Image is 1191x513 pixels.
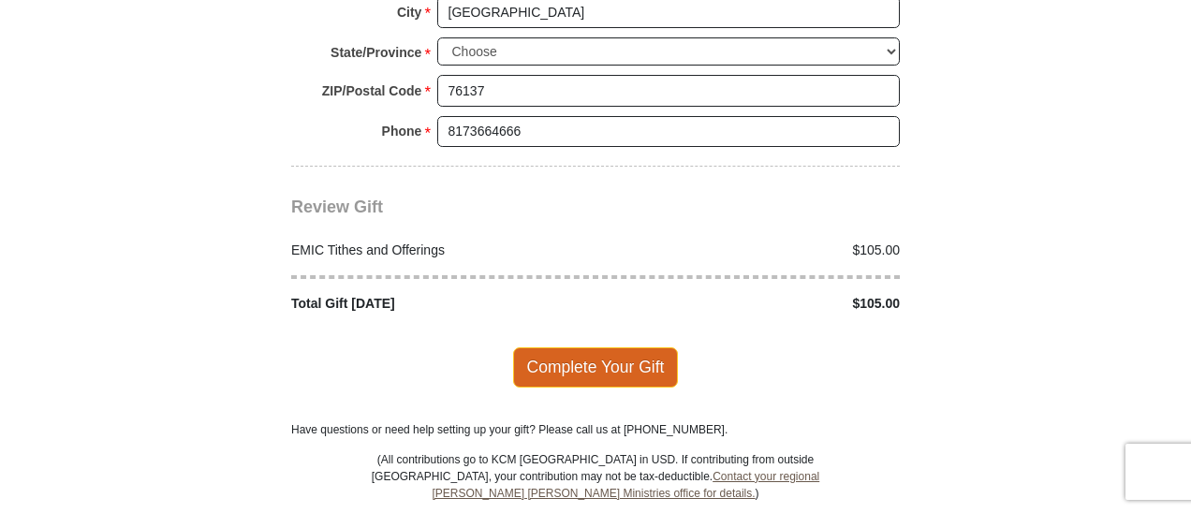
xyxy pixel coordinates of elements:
div: EMIC Tithes and Offerings [282,241,596,260]
div: $105.00 [595,294,910,314]
span: Review Gift [291,198,383,216]
p: Have questions or need help setting up your gift? Please call us at [PHONE_NUMBER]. [291,421,900,438]
strong: State/Province [331,39,421,66]
a: Contact your regional [PERSON_NAME] [PERSON_NAME] Ministries office for details. [432,470,819,500]
strong: ZIP/Postal Code [322,78,422,104]
div: Total Gift [DATE] [282,294,596,314]
span: Complete Your Gift [513,347,679,387]
div: $105.00 [595,241,910,260]
strong: Phone [382,118,422,144]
